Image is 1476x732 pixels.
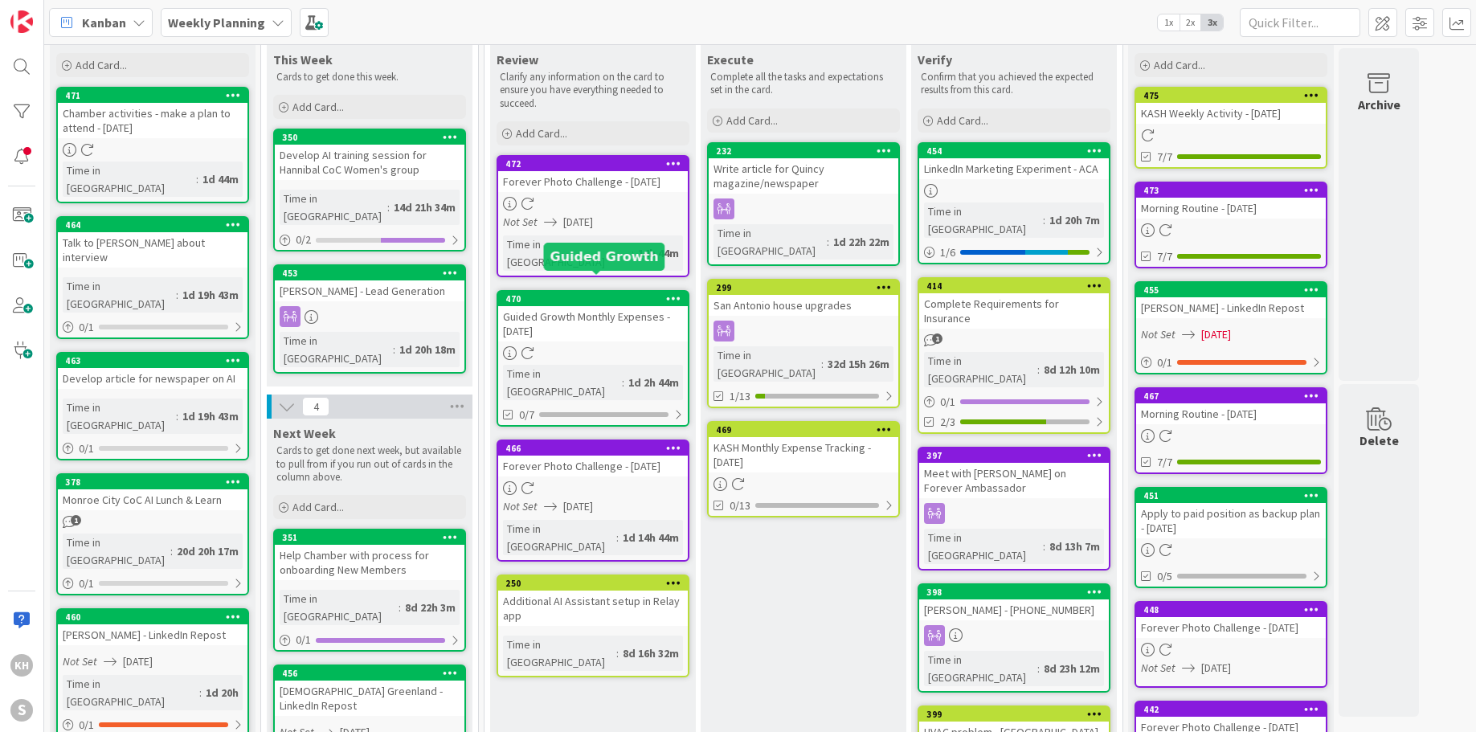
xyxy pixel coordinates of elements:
span: 0 / 1 [296,632,311,648]
input: Quick Filter... [1240,8,1360,37]
b: Weekly Planning [168,14,265,31]
div: Meet with [PERSON_NAME] on Forever Ambassador [919,463,1109,498]
div: 1d 19h 43m [178,286,243,304]
div: 232Write article for Quincy magazine/newspaper [709,144,898,194]
span: : [616,644,619,662]
span: [DATE] [123,653,153,670]
div: 475KASH Weekly Activity - [DATE] [1136,88,1326,124]
i: Not Set [1141,327,1175,341]
div: 470 [498,292,688,306]
h5: Guided Growth [550,249,659,264]
div: 351 [282,532,464,543]
div: Time in [GEOGRAPHIC_DATA] [503,365,622,400]
span: [DATE] [1201,660,1231,677]
div: 455 [1143,284,1326,296]
div: Complete Requirements for Insurance [919,293,1109,329]
span: : [1043,538,1045,555]
div: Forever Photo Challenge - [DATE] [1136,617,1326,638]
div: Forever Photo Challenge - [DATE] [498,171,688,192]
div: 471Chamber activities - make a plan to attend - [DATE] [58,88,247,138]
div: Delete [1359,431,1399,450]
span: 0/5 [1157,568,1172,585]
div: 299 [709,280,898,295]
div: 350 [282,132,464,143]
span: 1 / 6 [940,244,955,261]
div: 8d 16h 32m [619,644,683,662]
div: 473 [1136,183,1326,198]
div: 0/1 [58,439,247,459]
div: 1d 22h 22m [829,233,893,251]
div: 448 [1143,604,1326,615]
div: 351Help Chamber with process for onboarding New Members [275,530,464,580]
div: 451 [1136,489,1326,503]
span: : [176,286,178,304]
span: This Week [273,51,333,67]
div: Time in [GEOGRAPHIC_DATA] [713,346,821,382]
div: 1d 14h 44m [619,529,683,546]
div: 442 [1143,704,1326,715]
div: 466 [505,443,688,454]
div: Chamber activities - make a plan to attend - [DATE] [58,103,247,138]
i: Not Set [63,654,97,669]
span: 1/13 [730,388,750,405]
span: Verify [918,51,952,67]
div: 460[PERSON_NAME] - LinkedIn Repost [58,610,247,645]
div: 464 [58,218,247,232]
span: : [1037,361,1040,378]
div: 460 [65,611,247,623]
div: 399 [926,709,1109,720]
div: Time in [GEOGRAPHIC_DATA] [63,534,170,569]
div: Time in [GEOGRAPHIC_DATA] [63,162,196,197]
span: 0 / 1 [79,319,94,336]
span: [DATE] [563,498,593,515]
div: Time in [GEOGRAPHIC_DATA] [503,520,616,555]
div: 470 [505,293,688,305]
div: Time in [GEOGRAPHIC_DATA] [924,202,1043,238]
span: 3x [1201,14,1223,31]
div: 453 [282,268,464,279]
div: 472Forever Photo Challenge - [DATE] [498,157,688,192]
div: 1d 20h [202,684,243,701]
div: 397 [926,450,1109,461]
span: Execute [707,51,754,67]
div: Time in [GEOGRAPHIC_DATA] [924,529,1043,564]
span: [DATE] [563,214,593,231]
div: 464Talk to [PERSON_NAME] about interview [58,218,247,268]
div: 0/2 [275,230,464,250]
div: KASH Monthly Expense Tracking - [DATE] [709,437,898,472]
span: Add Card... [726,113,778,128]
div: [PERSON_NAME] - LinkedIn Repost [58,624,247,645]
span: Add Card... [76,58,127,72]
div: 351 [275,530,464,545]
i: Not Set [503,215,538,229]
span: : [616,529,619,546]
div: 8d 13h 7m [1045,538,1104,555]
span: 1 [932,333,942,344]
span: : [196,170,198,188]
div: 14d 21h 34m [390,198,460,216]
span: 2x [1180,14,1201,31]
span: 7/7 [1157,454,1172,471]
i: Not Set [503,499,538,513]
div: Archive [1358,95,1400,114]
div: Morning Routine - [DATE] [1136,403,1326,424]
div: 471 [58,88,247,103]
div: 455[PERSON_NAME] - LinkedIn Repost [1136,283,1326,318]
img: Visit kanbanzone.com [10,10,33,33]
div: 299 [716,282,898,293]
i: Not Set [1141,660,1175,675]
div: Help Chamber with process for onboarding New Members [275,545,464,580]
div: 414 [919,279,1109,293]
span: 0 / 1 [940,394,955,411]
div: 469 [709,423,898,437]
div: Time in [GEOGRAPHIC_DATA] [924,651,1037,686]
div: 469KASH Monthly Expense Tracking - [DATE] [709,423,898,472]
div: 463 [65,355,247,366]
span: : [399,599,401,616]
span: 0/7 [519,407,534,423]
div: 467Morning Routine - [DATE] [1136,389,1326,424]
div: 473Morning Routine - [DATE] [1136,183,1326,219]
div: San Antonio house upgrades [709,295,898,316]
div: 1d 2h 44m [624,374,683,391]
div: 414Complete Requirements for Insurance [919,279,1109,329]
